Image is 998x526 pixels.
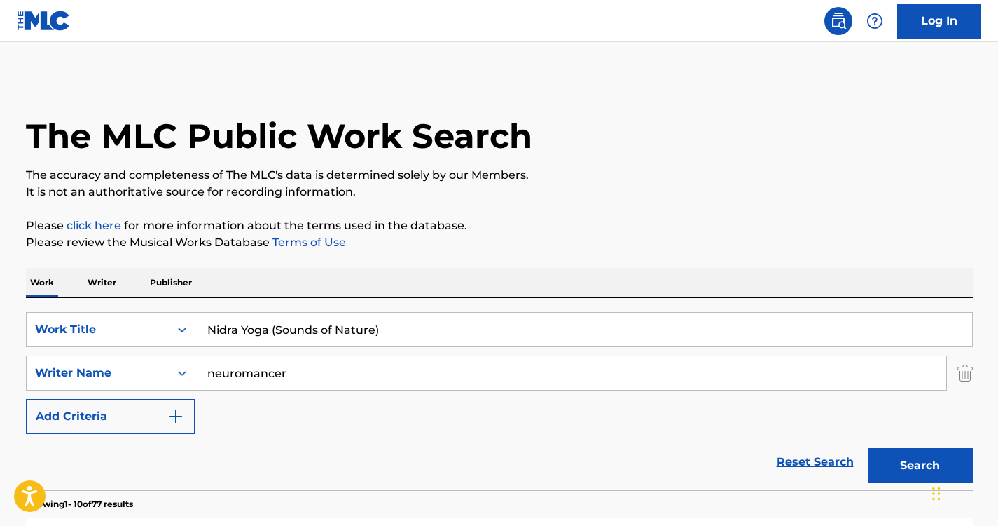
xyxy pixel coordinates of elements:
a: Reset Search [770,447,861,478]
button: Add Criteria [26,399,195,434]
div: Drag [932,473,941,515]
h1: The MLC Public Work Search [26,115,532,157]
p: Work [26,268,58,297]
p: The accuracy and completeness of The MLC's data is determined solely by our Members. [26,167,973,184]
iframe: Chat Widget [928,459,998,526]
p: Showing 1 - 10 of 77 results [26,498,133,511]
img: 9d2ae6d4665cec9f34b9.svg [167,408,184,425]
a: Public Search [824,7,852,35]
div: Writer Name [35,365,161,382]
p: Publisher [146,268,196,297]
img: help [866,13,883,29]
div: Help [861,7,889,35]
img: MLC Logo [17,11,71,31]
div: Work Title [35,321,161,338]
p: Please review the Musical Works Database [26,234,973,251]
form: Search Form [26,312,973,490]
a: Log In [897,4,981,39]
img: search [830,13,847,29]
button: Search [868,448,973,483]
p: Please for more information about the terms used in the database. [26,217,973,234]
a: Terms of Use [270,236,346,249]
img: Delete Criterion [957,356,973,391]
a: click here [67,219,121,232]
p: It is not an authoritative source for recording information. [26,184,973,201]
p: Writer [83,268,120,297]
